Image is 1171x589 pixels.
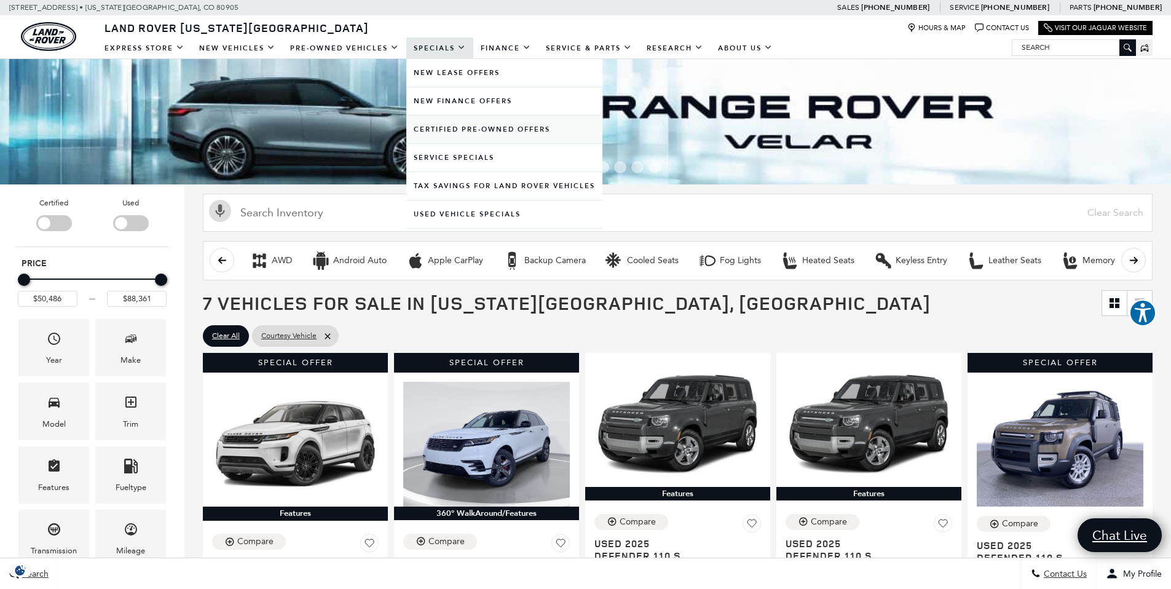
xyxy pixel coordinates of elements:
[406,87,602,115] a: New Finance Offers
[599,248,685,274] button: Cooled SeatsCooled Seats
[203,290,931,315] span: 7 Vehicles for Sale in [US_STATE][GEOGRAPHIC_DATA], [GEOGRAPHIC_DATA]
[786,537,952,562] a: Used 2025Defender 110 S
[861,2,929,12] a: [PHONE_NUMBER]
[1102,291,1127,315] a: Grid View
[988,255,1041,266] div: Leather Seats
[261,328,317,344] span: Courtesy Vehicle
[934,514,952,537] button: Save Vehicle
[403,534,477,550] button: Compare Vehicle
[692,248,768,274] button: Fog LightsFog Lights
[585,487,770,500] div: Features
[155,274,167,286] div: Maximum Price
[116,481,146,494] div: Fueltype
[594,537,752,550] span: Used 2025
[203,353,388,373] div: Special Offer
[406,38,473,59] a: Specials
[473,38,538,59] a: Finance
[305,248,393,274] button: Android AutoAndroid Auto
[22,258,163,269] h5: Price
[968,353,1153,373] div: Special Offer
[15,197,169,247] div: Filter by Vehicle Type
[786,362,952,487] img: 2025 Land Rover Defender 110 S
[907,23,966,33] a: Hours & Map
[104,20,369,35] span: Land Rover [US_STATE][GEOGRAPHIC_DATA]
[1094,2,1162,12] a: [PHONE_NUMBER]
[120,354,141,367] div: Make
[594,514,668,530] button: Compare Vehicle
[406,251,425,270] div: Apple CarPlay
[47,519,61,544] span: Transmission
[896,255,947,266] div: Keyless Entry
[496,248,593,274] button: Backup CameraBackup Camera
[21,22,76,51] img: Land Rover
[18,510,89,567] div: TransmissionTransmission
[1061,251,1079,270] div: Memory Seats
[47,328,61,354] span: Year
[1082,255,1138,266] div: Memory Seats
[811,516,847,528] div: Compare
[1012,40,1135,55] input: Search
[503,251,521,270] div: Backup Camera
[209,200,231,222] svg: Click to toggle on voice search
[394,353,579,373] div: Special Offer
[18,274,30,286] div: Minimum Price
[38,481,69,494] div: Features
[400,248,490,274] button: Apple CarPlayApple CarPlay
[639,38,711,59] a: Research
[950,3,979,12] span: Service
[403,557,561,569] span: Certified Used 2025
[786,550,943,562] span: Defender 110 S
[1129,299,1156,326] button: Explore your accessibility options
[203,507,388,520] div: Features
[620,516,656,528] div: Compare
[283,38,406,59] a: Pre-Owned Vehicles
[406,172,602,200] a: Tax Savings for Land Rover Vehicles
[312,251,330,270] div: Android Auto
[18,291,77,307] input: Minimum
[538,38,639,59] a: Service & Parts
[18,446,89,504] div: FeaturesFeatures
[18,382,89,440] div: ModelModel
[977,516,1051,532] button: Compare Vehicle
[9,3,239,12] a: [STREET_ADDRESS] • [US_STATE][GEOGRAPHIC_DATA], CO 80905
[403,382,570,507] img: 2025 Land Rover Range Rover Velar Dynamic SE
[649,161,661,173] span: Go to slide 9
[95,319,166,376] div: MakeMake
[802,255,854,266] div: Heated Seats
[46,354,62,367] div: Year
[39,197,68,209] label: Certified
[394,507,579,520] div: 360° WalkAround/Features
[781,251,799,270] div: Heated Seats
[210,248,234,272] button: scroll left
[977,539,1143,564] a: Used 2025Defender 110 S
[124,392,138,417] span: Trim
[594,537,761,562] a: Used 2025Defender 110 S
[977,551,1134,564] span: Defender 110 S
[1129,299,1156,329] aside: Accessibility Help Desk
[406,200,602,228] a: Used Vehicle Specials
[1054,248,1145,274] button: Memory SeatsMemory Seats
[711,38,780,59] a: About Us
[867,248,954,274] button: Keyless EntryKeyless Entry
[97,38,780,59] nav: Main Navigation
[614,161,626,173] span: Go to slide 7
[597,161,609,173] span: Go to slide 6
[18,269,167,307] div: Price
[967,251,985,270] div: Leather Seats
[47,456,61,481] span: Features
[743,514,761,537] button: Save Vehicle
[122,197,139,209] label: Used
[21,22,76,51] a: land-rover
[406,144,602,172] a: Service Specials
[31,544,77,558] div: Transmission
[6,564,34,577] section: Click to Open Cookie Consent Modal
[977,382,1143,507] img: 2025 Land Rover Defender 110 S
[124,519,138,544] span: Mileage
[243,248,299,274] button: AWDAWD
[116,544,145,558] div: Mileage
[95,510,166,567] div: MileageMileage
[406,59,602,87] a: New Lease Offers
[124,328,138,354] span: Make
[1070,3,1092,12] span: Parts
[428,255,483,266] div: Apple CarPlay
